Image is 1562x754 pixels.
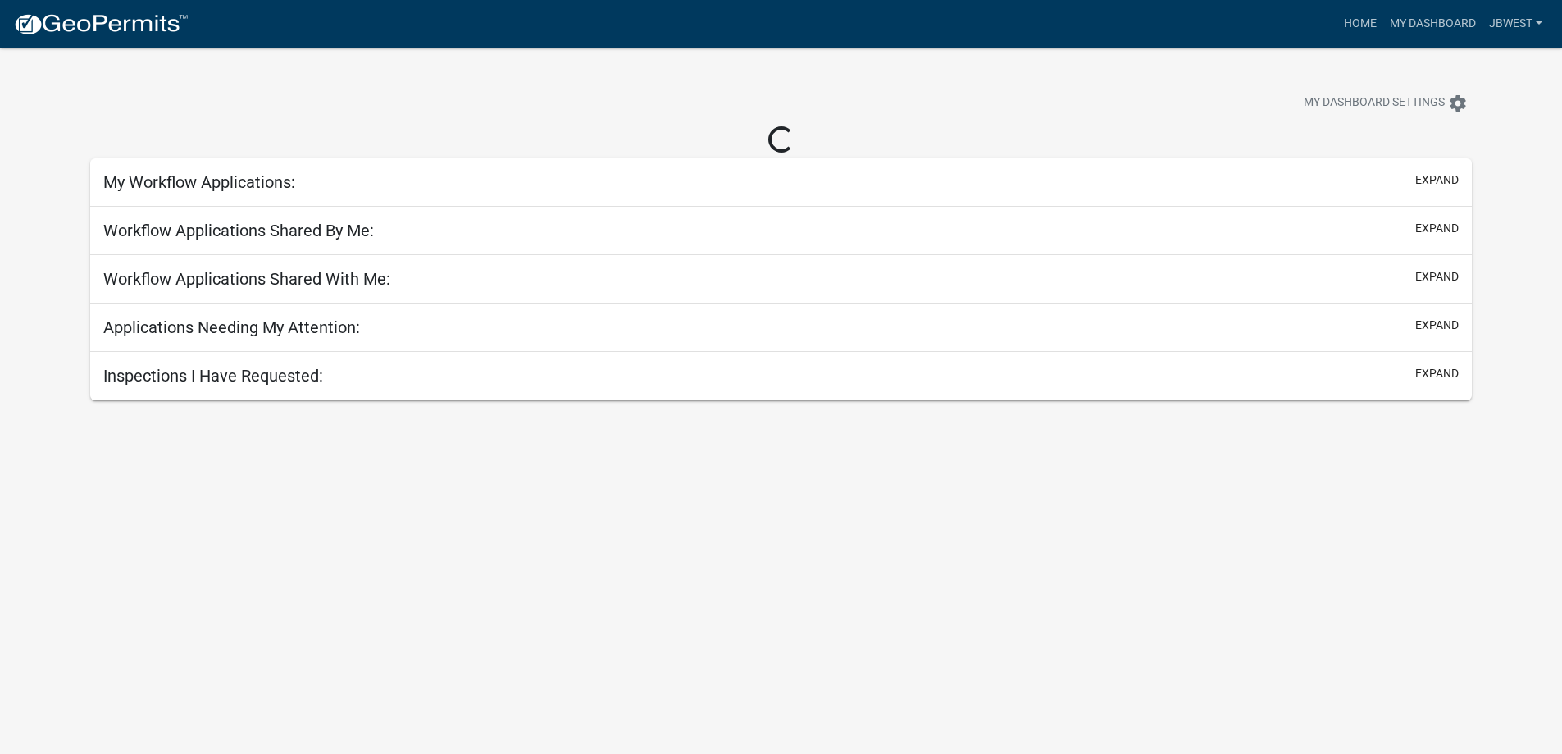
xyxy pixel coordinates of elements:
[1291,87,1481,119] button: My Dashboard Settingssettings
[103,172,295,192] h5: My Workflow Applications:
[1337,8,1383,39] a: Home
[103,269,390,289] h5: Workflow Applications Shared With Me:
[103,221,374,240] h5: Workflow Applications Shared By Me:
[1415,268,1459,286] button: expand
[1415,220,1459,237] button: expand
[1304,94,1445,113] span: My Dashboard Settings
[1448,94,1468,113] i: settings
[1415,365,1459,382] button: expand
[1383,8,1482,39] a: My Dashboard
[103,318,360,337] h5: Applications Needing My Attention:
[1415,171,1459,189] button: expand
[1415,317,1459,334] button: expand
[1482,8,1549,39] a: jbwest
[103,366,323,386] h5: Inspections I Have Requested:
